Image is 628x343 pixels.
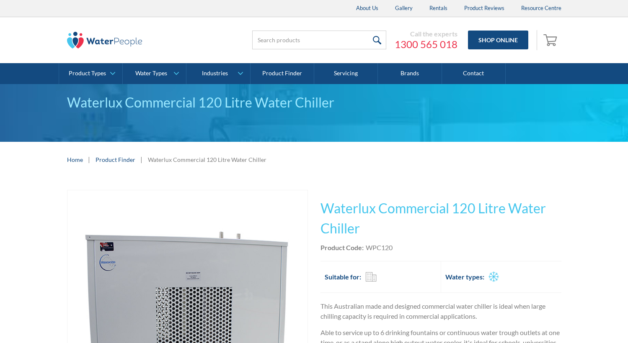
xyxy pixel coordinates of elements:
[123,63,186,84] a: Water Types
[135,70,167,77] div: Water Types
[67,32,142,49] img: The Water People
[445,272,484,282] h2: Water types:
[96,155,135,164] a: Product Finder
[320,243,364,251] strong: Product Code:
[69,70,106,77] div: Product Types
[320,198,561,238] h1: Waterlux Commercial 120 Litre Water Chiller
[378,63,442,84] a: Brands
[395,38,457,51] a: 1300 565 018
[59,63,122,84] a: Product Types
[442,63,506,84] a: Contact
[87,154,91,164] div: |
[140,154,144,164] div: |
[468,31,528,49] a: Shop Online
[314,63,378,84] a: Servicing
[543,33,559,46] img: shopping cart
[67,155,83,164] a: Home
[67,92,561,113] div: Waterlux Commercial 120 Litre Water Chiller
[186,63,250,84] a: Industries
[251,63,314,84] a: Product Finder
[395,30,457,38] div: Call the experts
[541,30,561,50] a: Open empty cart
[320,301,561,321] p: This Australian made and designed commercial water chiller is ideal when large chilling capacity ...
[252,31,386,49] input: Search products
[366,243,393,253] div: WPC120
[325,272,361,282] h2: Suitable for:
[202,70,228,77] div: Industries
[148,155,266,164] div: Waterlux Commercial 120 Litre Water Chiller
